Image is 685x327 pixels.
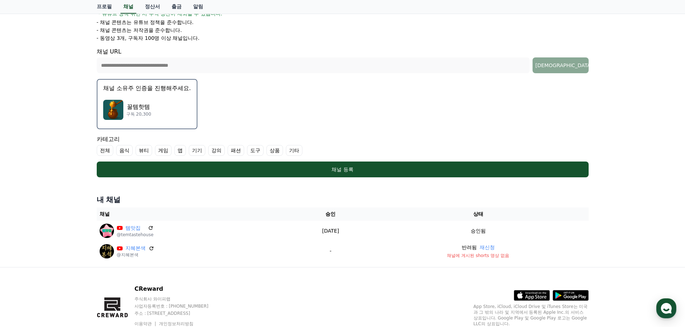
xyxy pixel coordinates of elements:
label: 앱 [174,145,186,156]
p: 사업자등록번호 : [PHONE_NUMBER] [134,303,222,309]
p: 주식회사 와이피랩 [134,296,222,302]
button: [DEMOGRAPHIC_DATA] [533,57,589,73]
label: 강의 [208,145,225,156]
p: 구독 20,300 [126,111,151,117]
label: 음식 [116,145,133,156]
label: 도구 [247,145,264,156]
button: 재신청 [480,244,495,251]
th: 채널 [97,207,294,221]
div: 채널 등록 [111,166,574,173]
label: 기타 [286,145,302,156]
span: 설정 [111,238,120,244]
p: 채널 소유주 인증을 진행해주세요. [103,84,191,93]
button: 채널 등록 [97,162,589,177]
p: - 채널 콘텐츠는 저작권을 준수합니다. [97,27,182,34]
span: 대화 [66,239,74,244]
p: @지혜본색 [117,252,154,258]
img: 꿀템핫템 [103,100,123,120]
div: [DEMOGRAPHIC_DATA] [535,62,586,69]
img: 템맛집 [100,224,114,238]
a: 템맛집 [125,224,145,232]
label: 전체 [97,145,113,156]
button: 채널 소유주 인증을 진행해주세요. 꿀템핫템 꿀템핫템 구독 20,300 [97,79,197,129]
a: 이용약관 [134,321,157,326]
label: 뷰티 [136,145,152,156]
a: 지혜본색 [125,244,146,252]
th: 승인 [293,207,368,221]
p: - 동영상 3개, 구독자 100명 이상 채널입니다. [97,34,200,42]
p: CReward [134,285,222,293]
p: - [296,247,365,255]
a: 개인정보처리방침 [159,321,193,326]
p: [DATE] [296,227,365,235]
a: 대화 [47,228,93,246]
a: 홈 [2,228,47,246]
div: 채널 URL [97,47,589,73]
div: 카테고리 [97,135,589,156]
a: 설정 [93,228,138,246]
p: App Store, iCloud, iCloud Drive 및 iTunes Store는 미국과 그 밖의 나라 및 지역에서 등록된 Apple Inc.의 서비스 상표입니다. Goo... [474,304,589,327]
p: 꿀템핫템 [126,103,151,111]
label: 게임 [155,145,172,156]
img: 지혜본색 [100,244,114,258]
p: - 채널 콘텐츠는 유튜브 정책을 준수합니다. [97,19,194,26]
label: 기기 [189,145,205,156]
p: 반려됨 [462,244,477,251]
p: 승인됨 [471,227,486,235]
th: 상태 [368,207,589,221]
h4: 내 채널 [97,195,589,205]
p: 채널에 게시된 shorts 영상 없음 [371,253,586,258]
label: 패션 [228,145,244,156]
p: @temtastehouse [117,232,154,238]
p: 주소 : [STREET_ADDRESS] [134,310,222,316]
span: 홈 [23,238,27,244]
label: 상품 [266,145,283,156]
